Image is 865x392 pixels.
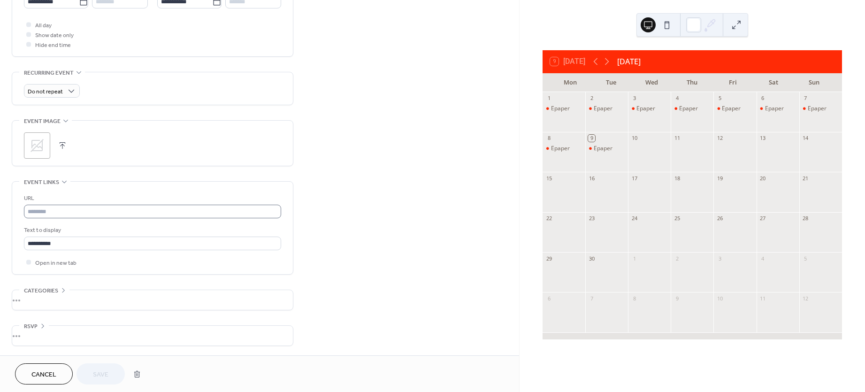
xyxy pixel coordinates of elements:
div: 6 [759,95,766,102]
div: 21 [802,175,809,182]
div: ••• [12,326,293,346]
div: 30 [588,255,595,262]
span: Event image [24,116,61,126]
div: Tue [590,73,631,92]
span: Event links [24,177,59,187]
span: Categories [24,286,58,296]
div: Epaper [551,145,570,153]
span: Open in new tab [35,258,77,268]
div: 2 [674,255,681,262]
div: 4 [759,255,766,262]
div: Epaper [765,105,784,113]
div: Epaper [585,145,628,153]
div: 5 [716,95,723,102]
div: 16 [588,175,595,182]
div: Text to display [24,225,279,235]
span: Show date only [35,31,74,40]
span: Hide end time [35,40,71,50]
div: 7 [802,95,809,102]
div: Epaper [543,105,585,113]
div: Epaper [636,105,655,113]
div: Epaper [585,105,628,113]
div: 22 [545,215,552,222]
div: 24 [631,215,638,222]
div: Epaper [594,105,612,113]
span: Do not repeat [28,86,63,97]
div: 9 [588,135,595,142]
div: [DATE] [617,56,641,67]
div: Epaper [808,105,827,113]
div: 8 [631,295,638,302]
div: 3 [631,95,638,102]
div: 4 [674,95,681,102]
div: Thu [672,73,713,92]
div: Epaper [551,105,570,113]
div: 10 [631,135,638,142]
div: 7 [588,295,595,302]
div: 6 [545,295,552,302]
span: RSVP [24,322,38,331]
div: 15 [545,175,552,182]
div: 29 [545,255,552,262]
div: 1 [631,255,638,262]
div: 2 [588,95,595,102]
div: Epaper [671,105,713,113]
div: Epaper [628,105,671,113]
div: 20 [759,175,766,182]
div: ; [24,132,50,159]
button: Cancel [15,363,73,384]
div: ••• [12,290,293,310]
div: Epaper [543,145,585,153]
div: 27 [759,215,766,222]
div: Epaper [799,105,842,113]
div: 13 [759,135,766,142]
div: 10 [716,295,723,302]
div: 14 [802,135,809,142]
div: Epaper [722,105,741,113]
div: 26 [716,215,723,222]
div: 11 [674,135,681,142]
div: Sun [794,73,834,92]
div: Epaper [757,105,799,113]
div: Wed [631,73,672,92]
div: 19 [716,175,723,182]
div: 18 [674,175,681,182]
div: 12 [802,295,809,302]
span: All day [35,21,52,31]
div: Epaper [713,105,756,113]
span: Cancel [31,370,56,380]
div: 9 [674,295,681,302]
div: 12 [716,135,723,142]
div: 28 [802,215,809,222]
div: 8 [545,135,552,142]
div: 5 [802,255,809,262]
div: 23 [588,215,595,222]
div: 17 [631,175,638,182]
div: Epaper [594,145,612,153]
div: Mon [550,73,591,92]
div: 3 [716,255,723,262]
div: Fri [712,73,753,92]
div: Epaper [679,105,698,113]
div: 25 [674,215,681,222]
div: Sat [753,73,794,92]
div: URL [24,193,279,203]
div: 1 [545,95,552,102]
span: Recurring event [24,68,74,78]
div: 11 [759,295,766,302]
